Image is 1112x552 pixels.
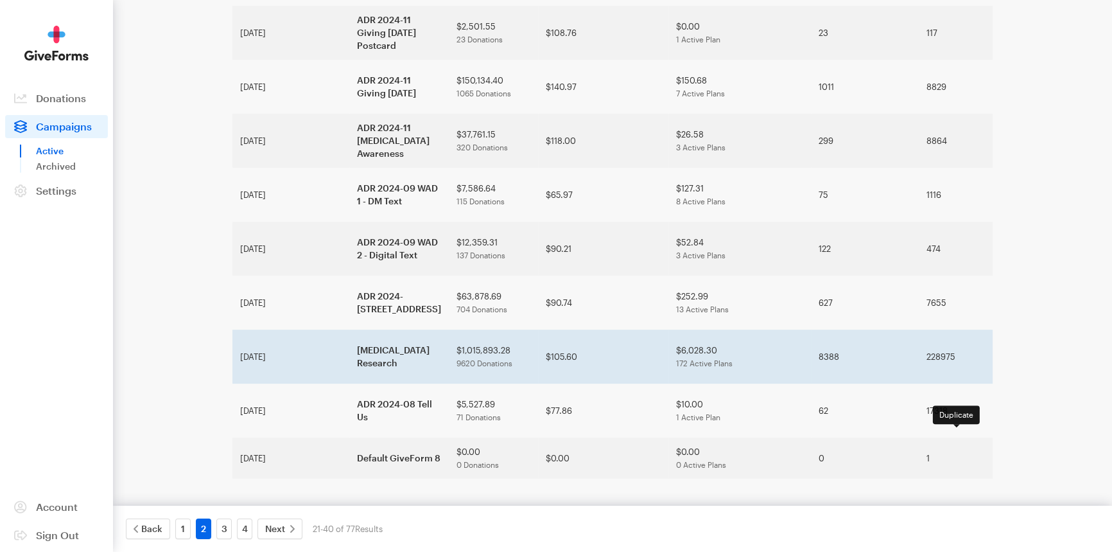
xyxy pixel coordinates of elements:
a: Active [36,143,108,159]
td: [DATE] [232,60,349,114]
span: Account [36,501,78,513]
a: Archived [36,159,108,174]
span: 7 Active Plans [676,89,725,98]
span: Settings [36,184,76,197]
td: ADR 2024-11 Giving [DATE] Postcard [349,6,449,60]
td: [DATE] [232,6,349,60]
span: 0 Donations [456,460,499,469]
td: 7655 [919,276,1001,330]
td: 8829 [919,60,1001,114]
span: Campaigns [36,120,92,132]
a: 4 [237,519,252,539]
td: $12,359.31 [449,222,538,276]
span: 704 Donations [456,305,507,314]
td: $10.00 [668,384,811,438]
td: 8388 [811,330,919,384]
td: $52.84 [668,222,811,276]
td: 23 [811,6,919,60]
td: $7,586.64 [449,168,538,222]
td: ADR 2024-[STREET_ADDRESS] [349,276,449,330]
span: 71 Donations [456,413,501,422]
span: 13 Active Plans [676,305,729,314]
td: ADR 2024-11 Giving [DATE] [349,60,449,114]
a: Back [126,519,170,539]
a: Account [5,495,108,519]
span: 8 Active Plans [676,197,725,206]
span: Next [265,521,285,537]
span: 1065 Donations [456,89,511,98]
td: $140.97 [538,60,668,114]
td: 8864 [919,114,1001,168]
span: 172 Active Plans [676,359,733,368]
td: [DATE] [232,330,349,384]
span: 3 Active Plans [676,143,725,152]
td: 474 [919,222,1001,276]
td: $6,028.30 [668,330,811,384]
td: $1,015,893.28 [449,330,538,384]
span: Results [355,524,383,534]
td: 0 [811,438,919,479]
td: [DATE] [232,276,349,330]
td: $118.00 [538,114,668,168]
td: [DATE] [232,384,349,438]
span: 0 Active Plans [676,460,726,469]
a: Donations [5,87,108,110]
span: Back [141,521,162,537]
td: $127.31 [668,168,811,222]
td: $26.58 [668,114,811,168]
td: 1 [919,438,1001,479]
td: $5,527.89 [449,384,538,438]
td: $65.97 [538,168,668,222]
span: 320 Donations [456,143,508,152]
a: Campaigns [5,115,108,138]
td: 75 [811,168,919,222]
td: 17318 [919,384,1001,438]
td: $90.21 [538,222,668,276]
td: $77.86 [538,384,668,438]
td: $150.68 [668,60,811,114]
span: 23 Donations [456,35,503,44]
span: 3 Active Plans [676,251,725,260]
span: 1 Active Plan [676,35,720,44]
span: 137 Donations [456,251,505,260]
td: Default GiveForm 8 [349,438,449,479]
td: ADR 2024-11 [MEDICAL_DATA] Awareness [349,114,449,168]
td: 1116 [919,168,1001,222]
td: $0.00 [668,438,811,479]
img: GiveForms [24,26,89,61]
td: 122 [811,222,919,276]
td: $150,134.40 [449,60,538,114]
td: 117 [919,6,1001,60]
td: $63,878.69 [449,276,538,330]
td: ADR 2024-08 Tell Us [349,384,449,438]
div: 21-40 of 77 [313,519,383,539]
span: 1 Active Plan [676,413,720,422]
a: Settings [5,179,108,202]
td: [DATE] [232,114,349,168]
td: $108.76 [538,6,668,60]
td: [MEDICAL_DATA] Research [349,330,449,384]
td: $0.00 [668,6,811,60]
td: $2,501.55 [449,6,538,60]
td: 228975 [919,330,1001,384]
td: [DATE] [232,168,349,222]
span: 115 Donations [456,197,505,206]
td: 1011 [811,60,919,114]
td: 627 [811,276,919,330]
span: Sign Out [36,529,79,541]
td: [DATE] [232,222,349,276]
td: $90.74 [538,276,668,330]
a: Sign Out [5,524,108,547]
td: 62 [811,384,919,438]
td: ADR 2024-09 WAD 2 - Digital Text [349,222,449,276]
span: 9620 Donations [456,359,512,368]
a: 3 [216,519,232,539]
a: Next [257,519,302,539]
td: 299 [811,114,919,168]
td: $0.00 [538,438,668,479]
td: ADR 2024-09 WAD 1 - DM Text [349,168,449,222]
td: $105.60 [538,330,668,384]
td: $0.00 [449,438,538,479]
td: $37,761.15 [449,114,538,168]
td: [DATE] [232,438,349,479]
